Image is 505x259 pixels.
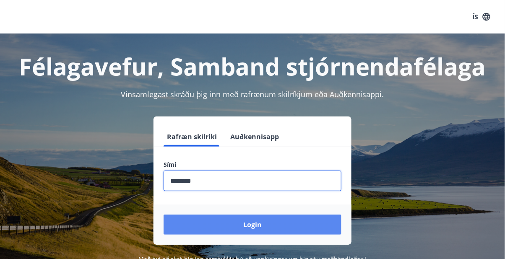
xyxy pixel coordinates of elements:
[164,127,220,147] button: Rafræn skilríki
[164,215,341,235] button: Login
[468,9,495,24] button: ÍS
[164,161,341,169] label: Sími
[227,127,282,147] button: Auðkennisapp
[121,89,384,99] span: Vinsamlegast skráðu þig inn með rafrænum skilríkjum eða Auðkennisappi.
[10,50,495,82] h1: Félagavefur, Samband stjórnendafélaga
